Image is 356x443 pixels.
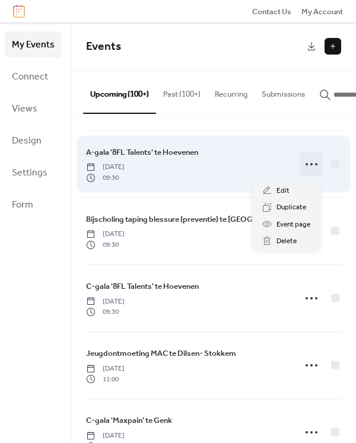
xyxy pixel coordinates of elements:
[276,235,297,247] span: Delete
[86,213,288,225] span: Bijscholing taping blessure (preventie) te [GEOGRAPHIC_DATA]
[86,281,199,292] span: C-gala '8FL Talents' te Hoevenen
[252,5,291,17] a: Contact Us
[252,6,291,18] span: Contact Us
[83,71,156,113] button: Upcoming (100+)
[12,68,48,87] span: Connect
[86,213,288,226] a: Bijscholing taping blessure (preventie) te [GEOGRAPHIC_DATA]
[86,307,125,317] span: 09:30
[5,31,62,58] a: My Events
[86,146,198,159] a: A-gala '8FL Talents' te Hoevenen
[5,192,62,218] a: Form
[86,36,121,58] span: Events
[208,71,255,112] button: Recurring
[12,36,55,55] span: My Events
[276,202,306,213] span: Duplicate
[12,164,47,183] span: Settings
[86,374,125,385] span: 11:00
[86,146,198,158] span: A-gala '8FL Talents' te Hoevenen
[86,415,172,426] span: C-gala 'Maxpain' te Genk
[86,364,125,374] span: [DATE]
[86,348,236,359] span: Jeugdontmoeting MAC te Dilsen- Stokkem
[301,6,343,18] span: My Account
[86,173,125,183] span: 09:30
[255,71,312,112] button: Submissions
[86,297,125,307] span: [DATE]
[12,100,37,119] span: Views
[301,5,343,17] a: My Account
[276,219,310,231] span: Event page
[5,128,62,154] a: Design
[12,196,33,215] span: Form
[5,63,62,90] a: Connect
[13,5,25,18] img: logo
[86,431,125,441] span: [DATE]
[12,132,42,151] span: Design
[86,414,172,427] a: C-gala 'Maxpain' te Genk
[86,162,125,173] span: [DATE]
[276,185,290,197] span: Edit
[5,160,62,186] a: Settings
[86,240,125,250] span: 09:30
[86,280,199,293] a: C-gala '8FL Talents' te Hoevenen
[86,347,236,360] a: Jeugdontmoeting MAC te Dilsen- Stokkem
[156,71,208,112] button: Past (100+)
[86,229,125,240] span: [DATE]
[5,95,62,122] a: Views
